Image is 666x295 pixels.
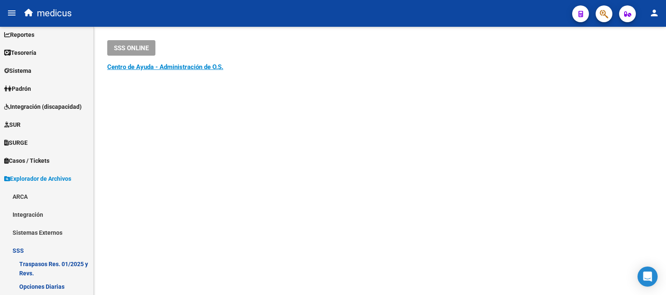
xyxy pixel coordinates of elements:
span: SUR [4,120,21,129]
span: Tesorería [4,48,36,57]
span: medicus [37,4,72,23]
a: Centro de Ayuda - Administración de O.S. [107,63,223,71]
span: Sistema [4,66,31,75]
span: Casos / Tickets [4,156,49,165]
span: Reportes [4,30,34,39]
span: SURGE [4,138,28,147]
button: SSS ONLINE [107,40,155,56]
mat-icon: menu [7,8,17,18]
span: Padrón [4,84,31,93]
span: Integración (discapacidad) [4,102,82,111]
span: Explorador de Archivos [4,174,71,183]
div: Open Intercom Messenger [638,267,658,287]
mat-icon: person [649,8,659,18]
span: SSS ONLINE [114,44,149,52]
